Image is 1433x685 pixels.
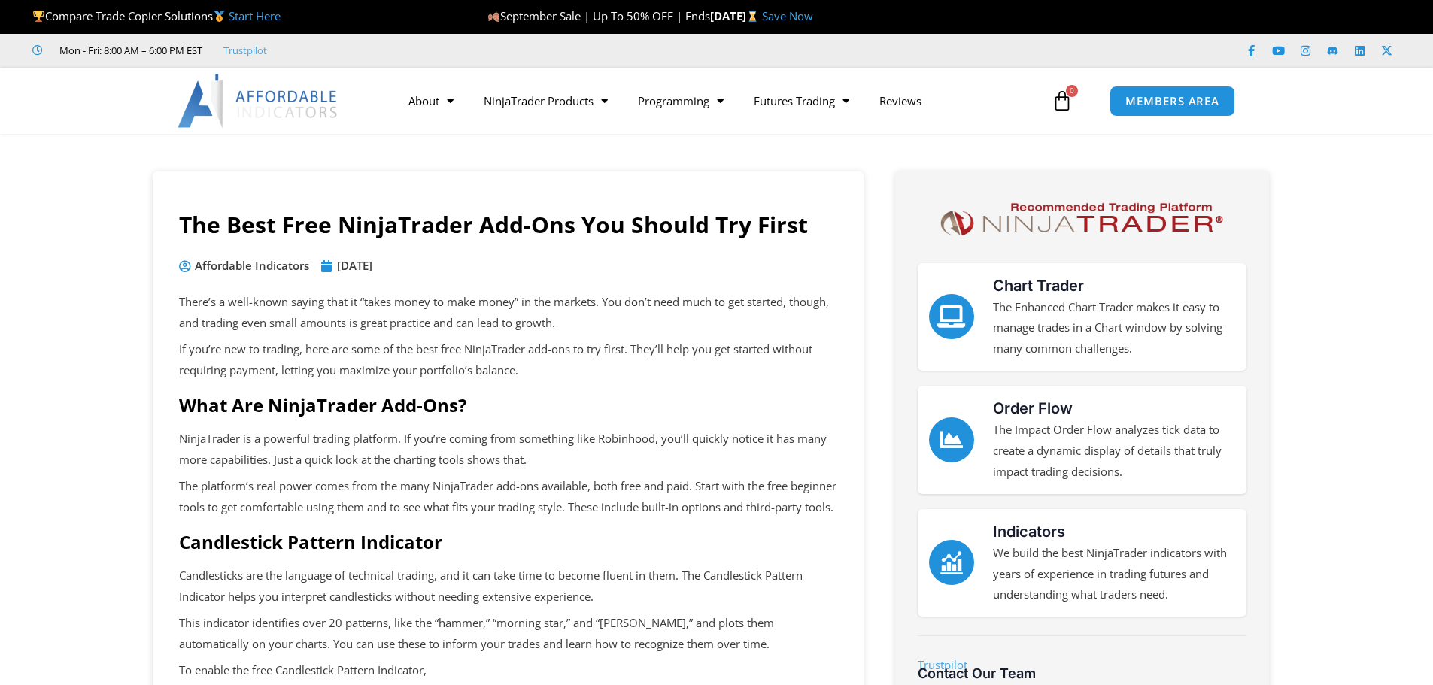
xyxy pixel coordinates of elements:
a: Indicators [993,523,1065,541]
img: 🍂 [488,11,499,22]
a: Order Flow [993,399,1073,417]
h3: Contact Our Team [918,665,1246,682]
time: [DATE] [337,258,372,273]
p: The platform’s real power comes from the many NinjaTrader add-ons available, both free and paid. ... [179,476,837,518]
p: The Impact Order Flow analyzes tick data to create a dynamic display of details that truly impact... [993,420,1235,483]
span: Candlestick Pattern Indicator [179,529,442,554]
a: Programming [623,83,739,118]
strong: [DATE] [710,8,762,23]
span: What Are NinjaTrader Add-Ons? [179,393,466,417]
p: NinjaTrader is a powerful trading platform. If you’re coming from something like Robinhood, you’l... [179,429,837,471]
p: The Enhanced Chart Trader makes it easy to manage trades in a Chart window by solving many common... [993,297,1235,360]
a: Start Here [229,8,281,23]
h1: The Best Free NinjaTrader Add-Ons You Should Try First [179,209,837,241]
a: Order Flow [929,417,974,462]
a: Indicators [929,540,974,585]
a: Save Now [762,8,813,23]
img: ⌛ [747,11,758,22]
p: Candlesticks are the language of technical trading, and it can take time to become fluent in them... [179,565,837,608]
span: Mon - Fri: 8:00 AM – 6:00 PM EST [56,41,202,59]
p: If you’re new to trading, here are some of the best free NinjaTrader add-ons to try first. They’l... [179,339,837,381]
img: NinjaTrader Logo | Affordable Indicators – NinjaTrader [934,198,1229,241]
a: Reviews [864,83,937,118]
span: 0 [1066,85,1078,97]
a: Trustpilot [918,657,967,672]
a: NinjaTrader Products [469,83,623,118]
a: Chart Trader [993,277,1084,295]
p: We build the best NinjaTrader indicators with years of experience in trading futures and understa... [993,543,1235,606]
a: About [393,83,469,118]
p: This indicator identifies over 20 patterns, like the “hammer,” “morning star,” and “[PERSON_NAME]... [179,613,837,655]
a: MEMBERS AREA [1110,86,1235,117]
a: Trustpilot [223,44,267,57]
nav: Menu [393,83,1048,118]
span: September Sale | Up To 50% OFF | Ends [487,8,710,23]
span: MEMBERS AREA [1125,95,1219,107]
a: Futures Trading [739,83,864,118]
img: 🥇 [214,11,225,22]
p: There’s a well-known saying that it “takes money to make money” in the markets. You don’t need mu... [179,292,837,334]
span: Compare Trade Copier Solutions [32,8,281,23]
img: 🏆 [33,11,44,22]
a: 0 [1029,79,1095,123]
a: Chart Trader [929,294,974,339]
span: Affordable Indicators [191,256,309,277]
img: LogoAI | Affordable Indicators – NinjaTrader [178,74,339,128]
